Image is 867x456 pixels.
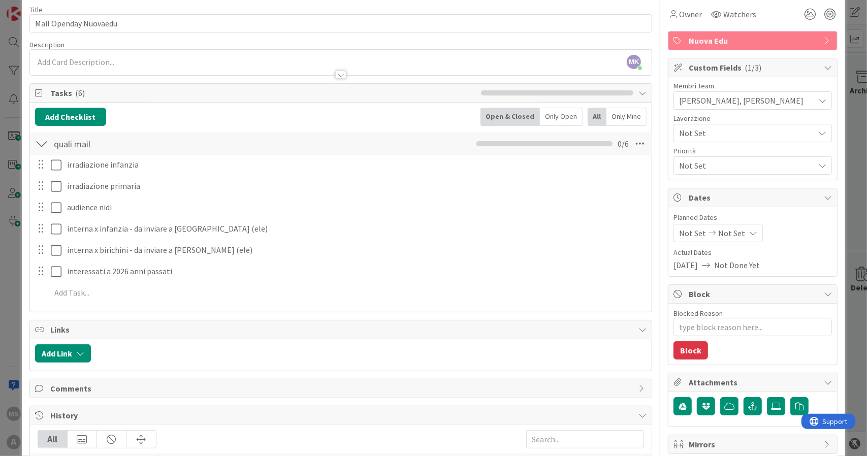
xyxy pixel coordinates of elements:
span: Not Set [718,227,745,239]
span: Nuova Edu [689,35,819,47]
span: [DATE] [673,259,698,271]
p: interessati a 2026 anni passati [67,266,645,277]
p: irradiazione primaria [67,180,645,192]
p: irradiazione infanzia [67,159,645,171]
span: Tasks [50,87,476,99]
span: ( 6 ) [75,88,85,98]
div: All [38,431,68,448]
span: Not Set [679,126,809,140]
span: Not Set [679,227,706,239]
label: Title [29,5,43,14]
div: All [588,108,606,126]
button: Add Link [35,344,91,363]
p: interna x birichini - da inviare a [PERSON_NAME] (ele) [67,244,645,256]
div: Open & Closed [480,108,540,126]
span: Dates [689,191,819,204]
span: Description [29,40,65,49]
div: Only Mine [606,108,647,126]
input: Add Checklist... [50,135,279,153]
span: MK [627,55,641,69]
span: Block [689,288,819,300]
span: Actual Dates [673,247,832,258]
span: Attachments [689,376,819,388]
p: audience nidi [67,202,645,213]
span: [PERSON_NAME], [PERSON_NAME] [679,94,814,107]
span: Mirrors [689,438,819,450]
span: Comments [50,382,634,395]
div: Membri Team [673,82,832,89]
span: Support [21,2,46,14]
span: Not Set [679,159,814,172]
div: Priorità [673,147,832,154]
label: Blocked Reason [673,309,723,318]
span: Watchers [723,8,756,20]
span: 0 / 6 [618,138,629,150]
p: interna x infanzia - da inviare a [GEOGRAPHIC_DATA] (ele) [67,223,645,235]
span: Links [50,323,634,336]
input: type card name here... [29,14,653,32]
button: Block [673,341,708,360]
input: Search... [526,430,644,448]
span: ( 1/3 ) [745,62,761,73]
span: History [50,409,634,421]
div: Only Open [540,108,583,126]
button: Add Checklist [35,108,106,126]
span: Not Done Yet [714,259,760,271]
span: Owner [679,8,702,20]
div: Lavorazione [673,115,832,122]
span: Custom Fields [689,61,819,74]
span: Planned Dates [673,212,832,223]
